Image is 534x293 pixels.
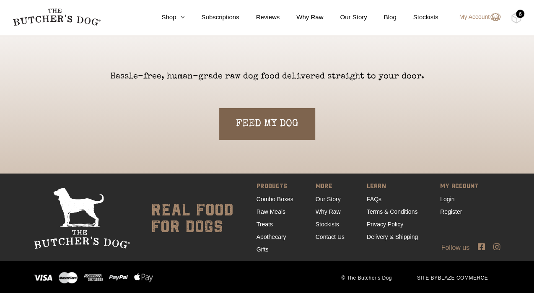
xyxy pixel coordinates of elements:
img: TBD_Cart-Full.png [511,13,521,23]
a: Treats [257,221,273,228]
a: Combo Boxes [257,196,293,202]
a: Why Raw [280,13,323,22]
div: 6 [516,10,524,18]
a: FEED MY DOG [219,108,315,140]
a: Our Story [316,196,341,202]
a: Subscriptions [184,13,239,22]
a: Shop [145,13,184,22]
a: Contact Us [316,233,345,240]
span: MORE [316,181,345,193]
a: Login [440,196,454,202]
a: Raw Meals [257,208,285,215]
span: LEARN [367,181,418,193]
span: PRODUCTS [257,181,293,193]
a: Terms & Conditions [367,208,417,215]
a: Reviews [239,13,280,22]
a: Privacy Policy [367,221,403,228]
span: MY ACCOUNT [440,181,478,193]
a: Stockists [316,221,339,228]
a: My Account [451,12,500,22]
a: BLAZE COMMERCE [438,275,488,281]
span: © The Butcher's Dog [329,274,404,282]
a: FAQs [367,196,381,202]
div: real food for dogs [143,188,233,249]
a: Apothecary [257,233,286,240]
a: Our Story [323,13,367,22]
p: Hassle-free, human-grade raw dog food delivered straight to your door. [110,70,424,83]
a: Gifts [257,246,269,253]
a: Why Raw [316,208,341,215]
a: Register [440,208,462,215]
span: SITE BY [404,274,500,282]
a: Blog [367,13,397,22]
a: Stockists [397,13,438,22]
a: Delivery & Shipping [367,233,418,240]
